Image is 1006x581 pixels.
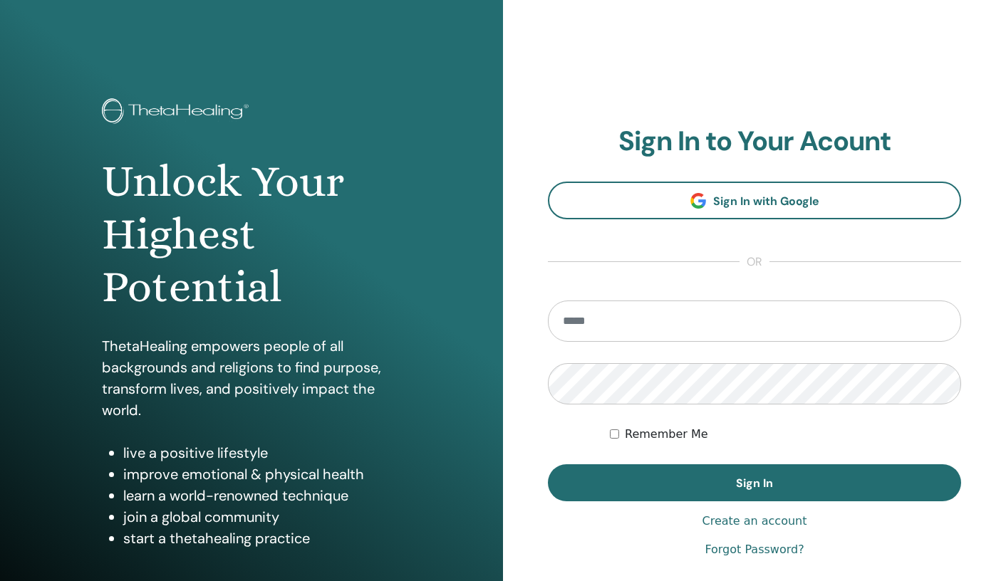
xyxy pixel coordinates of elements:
li: live a positive lifestyle [123,442,402,464]
a: Sign In with Google [548,182,961,219]
label: Remember Me [625,426,708,443]
li: learn a world-renowned technique [123,485,402,506]
a: Create an account [702,513,807,530]
li: join a global community [123,506,402,528]
div: Keep me authenticated indefinitely or until I manually logout [610,426,961,443]
a: Forgot Password? [705,541,804,558]
h1: Unlock Your Highest Potential [102,155,402,314]
span: Sign In with Google [713,194,819,209]
p: ThetaHealing empowers people of all backgrounds and religions to find purpose, transform lives, a... [102,335,402,421]
li: start a thetahealing practice [123,528,402,549]
h2: Sign In to Your Acount [548,125,961,158]
span: or [740,253,769,271]
span: Sign In [736,476,773,491]
button: Sign In [548,464,961,501]
li: improve emotional & physical health [123,464,402,485]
